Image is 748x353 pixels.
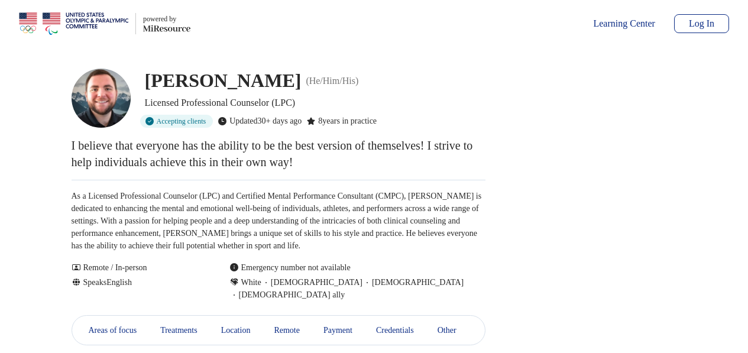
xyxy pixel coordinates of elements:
span: [DEMOGRAPHIC_DATA] [360,289,458,301]
button: Log In [672,14,729,33]
img: Andrew Toce, Licensed Professional Counselor (LPC) [72,69,131,128]
div: Remote / In-person [72,274,206,286]
div: Accepting clients [140,115,221,128]
p: Licensed Professional Counselor (LPC) [145,96,485,110]
p: ( He/Him/His ) [340,74,397,88]
span: [DEMOGRAPHIC_DATA] [263,289,360,301]
div: Speaks English [72,289,206,313]
p: powered by [143,14,190,24]
span: White [241,289,263,301]
a: Learning Center [584,17,653,31]
a: Home page [19,5,190,43]
div: 8 years in practice [327,115,408,128]
div: Updated 30+ days ago [226,115,322,128]
h1: [PERSON_NAME] [145,69,335,93]
span: [DEMOGRAPHIC_DATA] ally [229,301,341,313]
p: As a Licensed Professional Counselor (LPC) and Certified Mental Performance Consultant (CMPC), [P... [72,190,485,264]
p: I believe that everyone has the ability to be the best version of themselves! I strive to help in... [72,137,485,170]
div: Emergency number not available [229,274,364,286]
